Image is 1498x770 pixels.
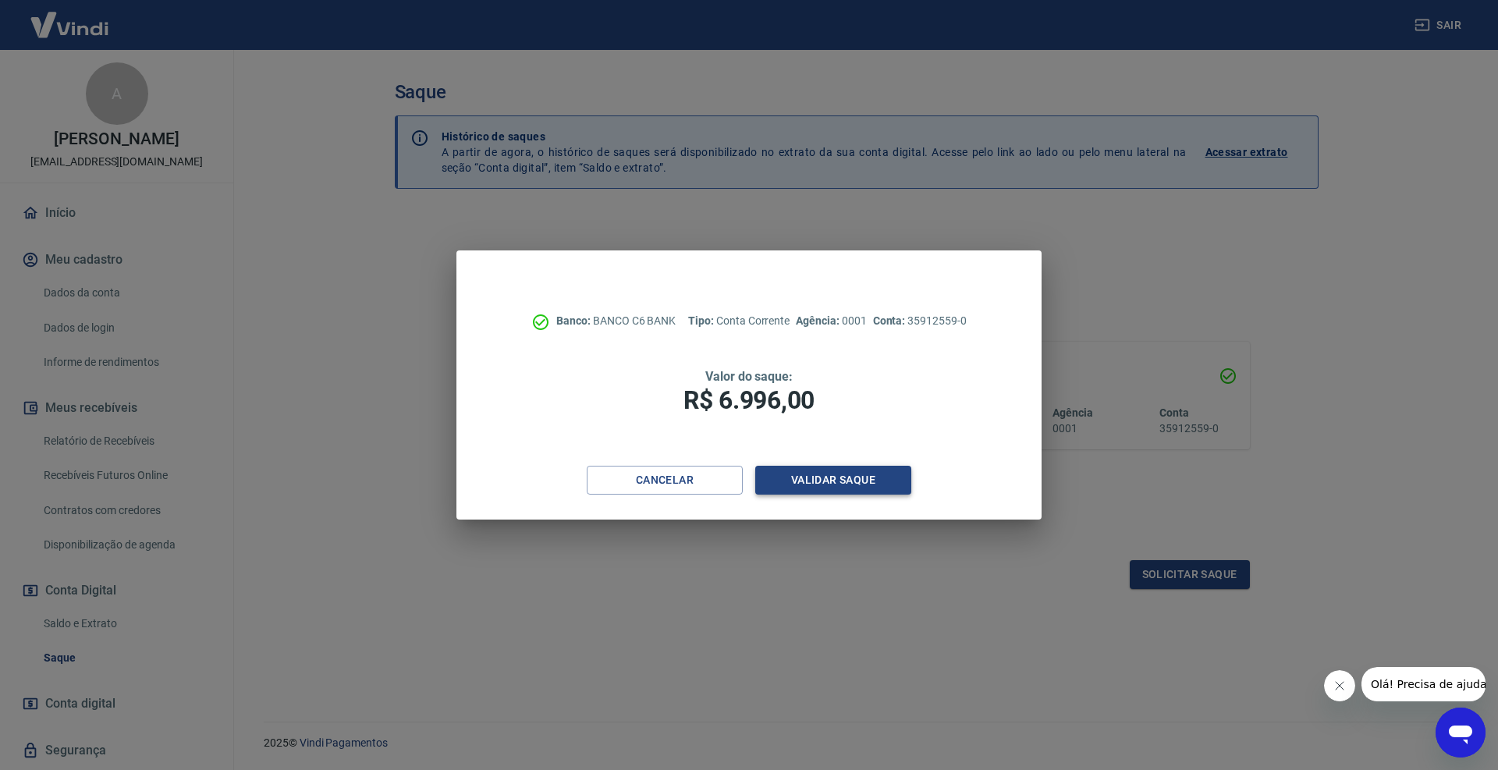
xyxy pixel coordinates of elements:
button: Cancelar [587,466,743,495]
p: 35912559-0 [873,313,967,329]
span: R$ 6.996,00 [683,385,815,415]
p: Conta Corrente [688,313,790,329]
span: Banco: [556,314,593,327]
span: Agência: [796,314,842,327]
span: Olá! Precisa de ajuda? [9,11,131,23]
p: 0001 [796,313,866,329]
p: BANCO C6 BANK [556,313,676,329]
span: Valor do saque: [705,369,793,384]
span: Tipo: [688,314,716,327]
iframe: Mensagem da empresa [1361,667,1486,701]
button: Validar saque [755,466,911,495]
iframe: Botão para abrir a janela de mensagens [1436,708,1486,758]
iframe: Fechar mensagem [1324,670,1355,701]
span: Conta: [873,314,908,327]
